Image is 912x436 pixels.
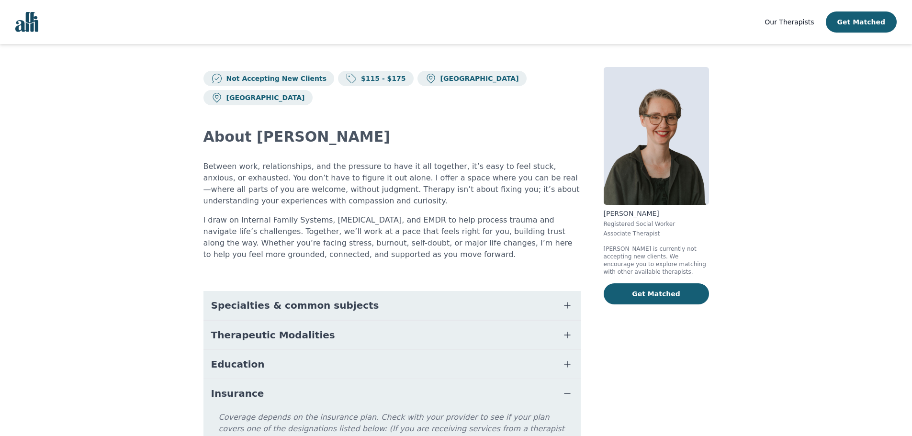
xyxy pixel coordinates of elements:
[203,128,581,145] h2: About [PERSON_NAME]
[826,11,897,33] button: Get Matched
[604,209,709,218] p: [PERSON_NAME]
[211,299,379,312] span: Specialties & common subjects
[223,93,305,102] p: [GEOGRAPHIC_DATA]
[604,230,709,237] p: Associate Therapist
[203,214,581,260] p: I draw on Internal Family Systems, [MEDICAL_DATA], and EMDR to help process trauma and navigate l...
[203,321,581,349] button: Therapeutic Modalities
[437,74,519,83] p: [GEOGRAPHIC_DATA]
[211,387,264,400] span: Insurance
[203,291,581,320] button: Specialties & common subjects
[357,74,406,83] p: $115 - $175
[604,220,709,228] p: Registered Social Worker
[765,16,814,28] a: Our Therapists
[203,379,581,408] button: Insurance
[211,328,335,342] span: Therapeutic Modalities
[765,18,814,26] span: Our Therapists
[203,161,581,207] p: Between work, relationships, and the pressure to have it all together, it’s easy to feel stuck, a...
[604,283,709,304] button: Get Matched
[15,12,38,32] img: alli logo
[203,350,581,379] button: Education
[604,245,709,276] p: [PERSON_NAME] is currently not accepting new clients. We encourage you to explore matching with o...
[223,74,327,83] p: Not Accepting New Clients
[211,358,265,371] span: Education
[604,67,709,205] img: Claire_Cummings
